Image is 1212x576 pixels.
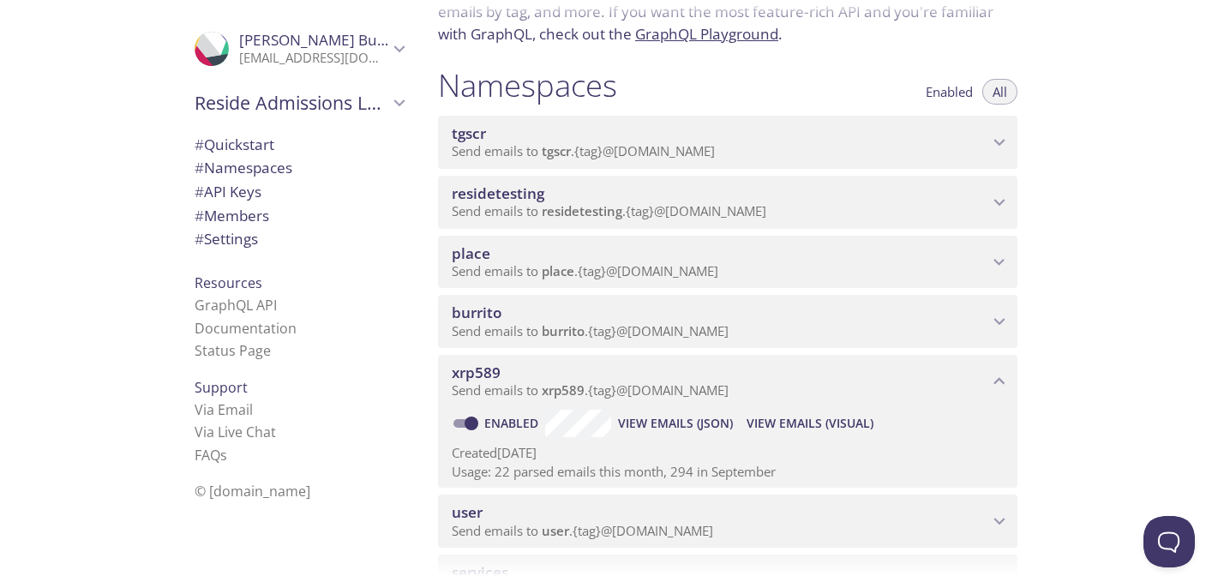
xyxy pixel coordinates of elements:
span: [PERSON_NAME] Bukovetskiy [239,30,441,50]
span: Settings [195,229,258,249]
span: Support [195,378,248,397]
div: Viktor Bukovetskiy [181,21,417,77]
div: burrito namespace [438,295,1017,348]
span: Send emails to . {tag} @[DOMAIN_NAME] [452,202,766,219]
p: Created [DATE] [452,444,1004,462]
button: View Emails (JSON) [611,410,740,437]
span: tgscr [542,142,571,159]
div: tgscr namespace [438,116,1017,169]
span: Reside Admissions LLC team [195,91,388,115]
div: residetesting namespace [438,176,1017,229]
span: View Emails (JSON) [618,413,733,434]
a: Via Live Chat [195,423,276,441]
span: View Emails (Visual) [747,413,873,434]
div: Reside Admissions LLC team [181,81,417,125]
span: tgscr [452,123,486,143]
a: FAQ [195,446,227,465]
a: Documentation [195,319,297,338]
div: xrp589 namespace [438,355,1017,408]
h1: Namespaces [438,66,617,105]
div: user namespace [438,495,1017,548]
span: Send emails to . {tag} @[DOMAIN_NAME] [452,262,718,279]
a: Via Email [195,400,253,419]
div: Team Settings [181,227,417,251]
div: Members [181,204,417,228]
span: © [DOMAIN_NAME] [195,482,310,501]
span: Send emails to . {tag} @[DOMAIN_NAME] [452,381,729,399]
span: burrito [542,322,585,339]
span: Quickstart [195,135,274,154]
span: xrp589 [452,363,501,382]
span: place [542,262,574,279]
a: Enabled [482,415,545,431]
p: Usage: 22 parsed emails this month, 294 in September [452,463,1004,481]
span: Members [195,206,269,225]
span: s [220,446,227,465]
span: burrito [452,303,501,322]
span: # [195,206,204,225]
div: API Keys [181,180,417,204]
span: Resources [195,273,262,292]
a: GraphQL API [195,296,277,315]
span: Send emails to . {tag} @[DOMAIN_NAME] [452,522,713,539]
div: place namespace [438,236,1017,289]
span: Send emails to . {tag} @[DOMAIN_NAME] [452,142,715,159]
button: Enabled [915,79,983,105]
span: Namespaces [195,158,292,177]
span: user [542,522,569,539]
span: # [195,135,204,154]
span: xrp589 [542,381,585,399]
div: Namespaces [181,156,417,180]
a: GraphQL Playground [635,24,778,44]
span: # [195,229,204,249]
span: residetesting [452,183,544,203]
span: API Keys [195,182,261,201]
span: residetesting [542,202,622,219]
button: All [982,79,1017,105]
span: Send emails to . {tag} @[DOMAIN_NAME] [452,322,729,339]
a: Status Page [195,341,271,360]
span: # [195,182,204,201]
button: View Emails (Visual) [740,410,880,437]
iframe: Help Scout Beacon - Open [1143,516,1195,567]
span: # [195,158,204,177]
span: place [452,243,490,263]
div: Quickstart [181,133,417,157]
span: user [452,502,483,522]
p: [EMAIL_ADDRESS][DOMAIN_NAME] [239,50,388,67]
